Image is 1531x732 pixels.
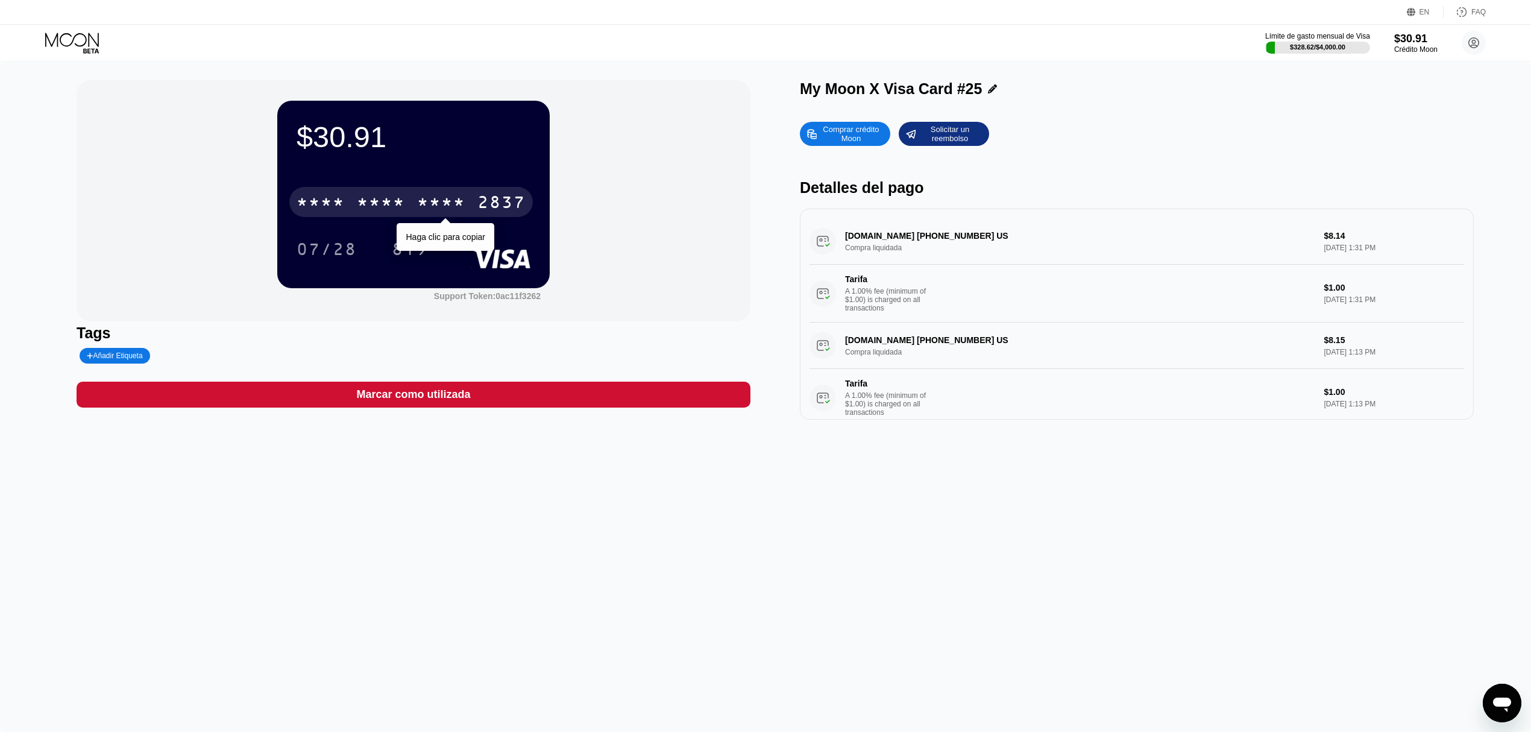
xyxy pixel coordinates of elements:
[810,369,1464,427] div: TarifaA 1.00% fee (minimum of $1.00) is charged on all transactions$1.00[DATE] 1:13 PM
[1444,6,1486,18] div: FAQ
[80,348,150,364] div: Añadir Etiqueta
[297,120,530,154] div: $30.91
[1407,6,1444,18] div: EN
[1483,684,1521,722] iframe: Botón para iniciar la ventana de mensajería
[845,274,929,284] div: Tarifa
[845,379,929,388] div: Tarifa
[917,124,983,144] div: Solicitar un reembolso
[818,124,884,144] div: Comprar crédito Moon
[1471,8,1486,16] div: FAQ
[1394,33,1438,45] div: $30.91
[899,122,989,146] div: Solicitar un reembolso
[810,265,1464,323] div: TarifaA 1.00% fee (minimum of $1.00) is charged on all transactions$1.00[DATE] 1:31 PM
[1324,387,1464,397] div: $1.00
[800,122,890,146] div: Comprar crédito Moon
[1265,32,1370,40] div: Límite de gasto mensual de Visa
[1419,8,1430,16] div: EN
[356,388,470,402] div: Marcar como utilizada
[1324,400,1464,408] div: [DATE] 1:13 PM
[1324,283,1464,292] div: $1.00
[1394,33,1438,54] div: $30.91Crédito Moon
[87,352,143,360] div: Añadir Etiqueta
[434,291,541,301] div: Support Token:0ac11f3262
[845,287,935,312] div: A 1.00% fee (minimum of $1.00) is charged on all transactions
[800,179,1474,197] div: Detalles del pago
[1290,43,1345,51] div: $328.62 / $4,000.00
[297,241,357,260] div: 07/28
[77,382,750,408] div: Marcar como utilizada
[288,234,366,264] div: 07/28
[77,324,750,342] div: Tags
[1394,45,1438,54] div: Crédito Moon
[392,241,428,260] div: 819
[477,194,526,213] div: 2837
[1265,32,1370,54] div: Límite de gasto mensual de Visa$328.62/$4,000.00
[434,291,541,301] div: Support Token: 0ac11f3262
[406,232,485,242] div: Haga clic para copiar
[1324,295,1464,304] div: [DATE] 1:31 PM
[800,80,982,98] div: My Moon X Visa Card #25
[383,234,437,264] div: 819
[845,391,935,417] div: A 1.00% fee (minimum of $1.00) is charged on all transactions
